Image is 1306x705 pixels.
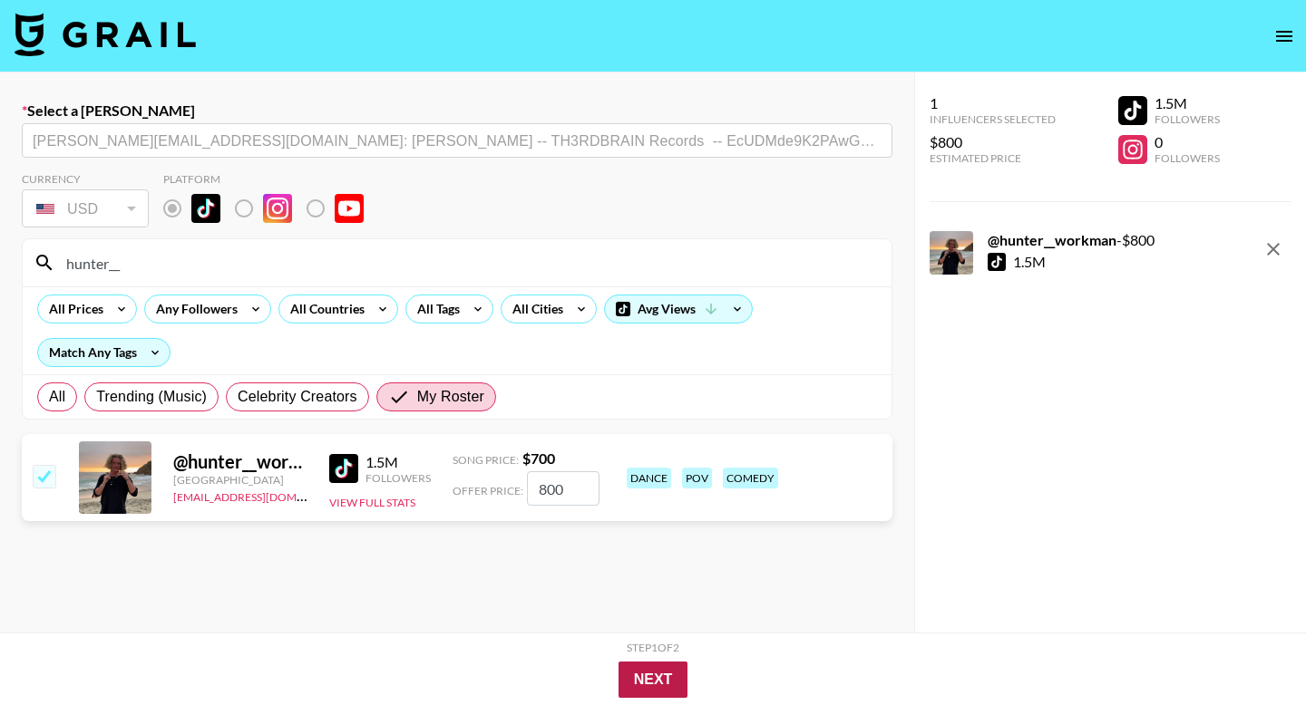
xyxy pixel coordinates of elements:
span: All [49,386,65,408]
div: @ hunter__workman [173,450,307,473]
div: 1.5M [1155,94,1220,112]
strong: $ 700 [522,449,555,467]
div: All Countries [279,295,368,323]
div: - $ 800 [988,231,1155,249]
input: 700 [527,471,599,506]
div: 1 [930,94,1056,112]
span: Offer Price: [453,484,523,497]
img: TikTok [329,454,358,483]
button: View Full Stats [329,496,415,509]
div: Currency [22,172,149,186]
label: Select a [PERSON_NAME] [22,101,892,120]
span: My Roster [417,386,484,408]
div: Platform [163,172,378,186]
div: Match Any Tags [38,339,170,366]
img: Instagram [263,194,292,223]
div: All Prices [38,295,107,323]
strong: @ hunter__workman [988,231,1116,248]
div: Followers [365,471,431,485]
div: Followers [1155,151,1220,165]
div: Avg Views [605,295,752,323]
div: 1.5M [1013,253,1046,271]
div: Remove selected talent to change platforms [163,189,378,227]
div: Step 1 of 2 [627,641,679,654]
div: comedy [723,468,778,488]
div: Any Followers [145,295,241,323]
button: open drawer [1266,18,1302,54]
div: 0 [1155,133,1220,151]
div: Estimated Price [930,151,1056,165]
img: TikTok [191,194,220,223]
div: 1.5M [365,453,431,471]
input: Search by User Name [55,248,881,277]
div: USD [25,193,145,225]
span: Celebrity Creators [238,386,357,408]
div: Followers [1155,112,1220,126]
img: Grail Talent [15,13,196,56]
div: All Tags [406,295,463,323]
div: pov [682,468,712,488]
div: Remove selected talent to change your currency [22,186,149,231]
div: All Cities [502,295,567,323]
span: Song Price: [453,453,519,467]
div: $800 [930,133,1056,151]
img: YouTube [335,194,364,223]
div: Influencers Selected [930,112,1056,126]
button: Next [619,662,688,698]
a: [EMAIL_ADDRESS][DOMAIN_NAME] [173,487,356,504]
div: [GEOGRAPHIC_DATA] [173,473,307,487]
span: Trending (Music) [96,386,207,408]
div: dance [627,468,671,488]
button: remove [1255,231,1291,267]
